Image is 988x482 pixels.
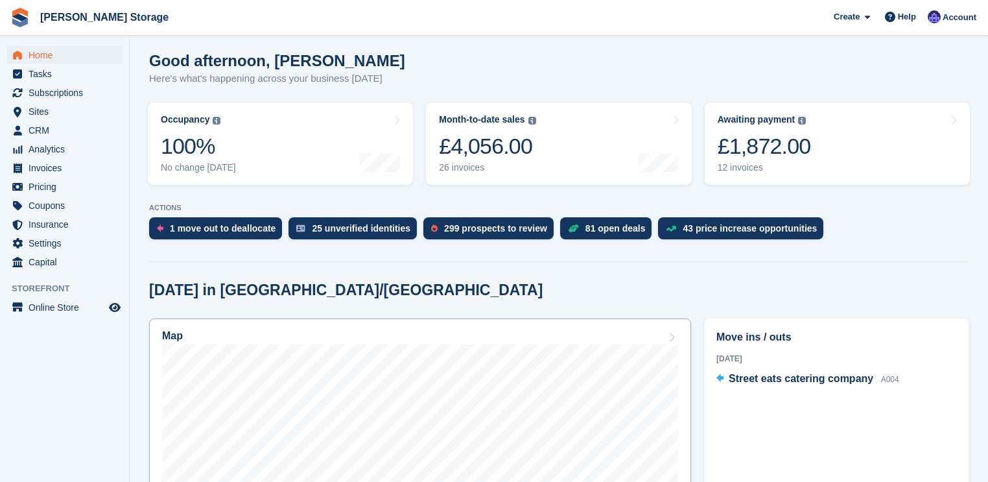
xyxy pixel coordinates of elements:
[149,217,288,246] a: 1 move out to deallocate
[716,371,899,388] a: Street eats catering company A004
[29,159,106,177] span: Invoices
[439,114,524,125] div: Month-to-date sales
[312,223,410,234] div: 25 unverified identities
[585,223,646,234] div: 81 open deals
[157,224,163,232] img: move_outs_to_deallocate_icon-f764333ba52eb49d3ac5e1228854f67142a1ed5810a6f6cc68b1a99e826820c5.svg
[705,102,970,185] a: Awaiting payment £1,872.00 12 invoices
[162,330,183,342] h2: Map
[834,10,860,23] span: Create
[148,102,413,185] a: Occupancy 100% No change [DATE]
[29,121,106,139] span: CRM
[716,330,956,345] h2: Move ins / outs
[29,197,106,215] span: Coupons
[149,282,543,299] h2: [DATE] in [GEOGRAPHIC_DATA]/[GEOGRAPHIC_DATA]
[6,197,123,215] a: menu
[6,140,123,158] a: menu
[6,46,123,64] a: menu
[213,117,220,125] img: icon-info-grey-7440780725fd019a000dd9b08b2336e03edf1995a4989e88bcd33f0948082b44.svg
[943,11,976,24] span: Account
[6,65,123,83] a: menu
[444,223,547,234] div: 299 prospects to review
[29,65,106,83] span: Tasks
[6,234,123,252] a: menu
[149,204,969,212] p: ACTIONS
[29,140,106,158] span: Analytics
[431,224,438,232] img: prospect-51fa495bee0391a8d652442698ab0144808aea92771e9ea1ae160a38d050c398.svg
[149,71,405,86] p: Here's what's happening across your business [DATE]
[29,84,106,102] span: Subscriptions
[718,162,811,173] div: 12 invoices
[6,298,123,317] a: menu
[423,217,560,246] a: 299 prospects to review
[35,6,174,28] a: [PERSON_NAME] Storage
[29,46,106,64] span: Home
[12,282,129,295] span: Storefront
[6,121,123,139] a: menu
[6,215,123,234] a: menu
[439,133,535,160] div: £4,056.00
[729,373,873,384] span: Street eats catering company
[161,133,236,160] div: 100%
[798,117,806,125] img: icon-info-grey-7440780725fd019a000dd9b08b2336e03edf1995a4989e88bcd33f0948082b44.svg
[6,159,123,177] a: menu
[288,217,423,246] a: 25 unverified identities
[6,84,123,102] a: menu
[666,226,676,232] img: price_increase_opportunities-93ffe204e8149a01c8c9dc8f82e8f89637d9d84a8eef4429ea346261dce0b2c0.svg
[170,223,276,234] div: 1 move out to deallocate
[6,253,123,271] a: menu
[149,52,405,69] h1: Good afternoon, [PERSON_NAME]
[439,162,535,173] div: 26 invoices
[161,162,236,173] div: No change [DATE]
[658,217,830,246] a: 43 price increase opportunities
[898,10,916,23] span: Help
[29,215,106,234] span: Insurance
[29,234,106,252] span: Settings
[296,224,305,232] img: verify_identity-adf6edd0f0f0b5bbfe63781bf79b02c33cf7c696d77639b501bdc392416b5a36.svg
[29,102,106,121] span: Sites
[881,375,899,384] span: A004
[161,114,209,125] div: Occupancy
[29,253,106,271] span: Capital
[716,353,956,365] div: [DATE]
[6,102,123,121] a: menu
[568,224,579,233] img: deal-1b604bf984904fb50ccaf53a9ad4b4a5d6e5aea283cecdc64d6e3604feb123c2.svg
[107,300,123,315] a: Preview store
[426,102,691,185] a: Month-to-date sales £4,056.00 26 invoices
[528,117,536,125] img: icon-info-grey-7440780725fd019a000dd9b08b2336e03edf1995a4989e88bcd33f0948082b44.svg
[718,133,811,160] div: £1,872.00
[560,217,659,246] a: 81 open deals
[6,178,123,196] a: menu
[718,114,795,125] div: Awaiting payment
[683,223,817,234] div: 43 price increase opportunities
[29,178,106,196] span: Pricing
[10,8,30,27] img: stora-icon-8386f47178a22dfd0bd8f6a31ec36ba5ce8667c1dd55bd0f319d3a0aa187defe.svg
[29,298,106,317] span: Online Store
[928,10,941,23] img: Tim Sinnott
